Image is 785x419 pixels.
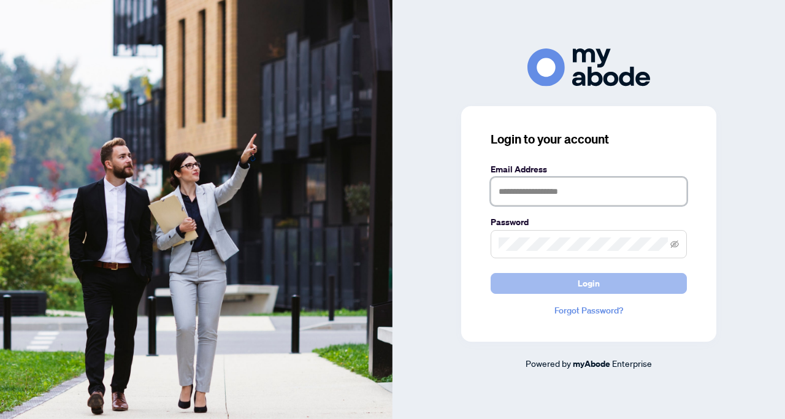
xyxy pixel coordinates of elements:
[526,358,571,369] span: Powered by
[491,273,687,294] button: Login
[491,131,687,148] h3: Login to your account
[578,274,600,293] span: Login
[527,48,650,86] img: ma-logo
[491,304,687,317] a: Forgot Password?
[491,215,687,229] label: Password
[491,163,687,176] label: Email Address
[670,240,679,248] span: eye-invisible
[612,358,652,369] span: Enterprise
[573,357,610,371] a: myAbode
